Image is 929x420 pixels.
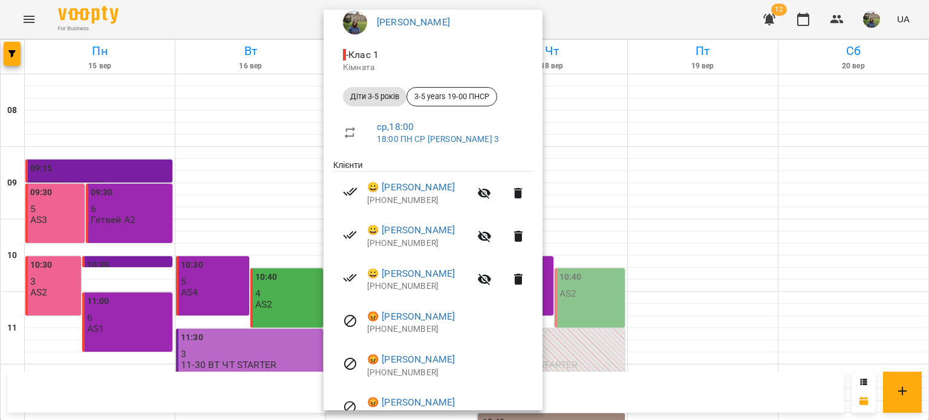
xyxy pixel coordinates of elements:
[367,267,455,281] a: 😀 [PERSON_NAME]
[367,367,533,379] p: [PHONE_NUMBER]
[343,228,357,242] svg: Візит сплачено
[367,237,470,250] p: [PHONE_NUMBER]
[343,400,357,415] svg: Візит скасовано
[377,121,414,132] a: ср , 18:00
[377,16,450,28] a: [PERSON_NAME]
[343,91,406,102] span: Діти 3-5 років
[343,10,367,34] img: f01d4343db5c932fedd74e1c54090270.jpg
[367,395,455,410] a: 😡 [PERSON_NAME]
[343,271,357,285] svg: Візит сплачено
[407,91,497,102] span: 3-5 years 19-00 ПНСР
[343,184,357,199] svg: Візит сплачено
[406,87,497,106] div: 3-5 years 19-00 ПНСР
[367,309,455,324] a: 😡 [PERSON_NAME]
[367,323,533,335] p: [PHONE_NUMBER]
[367,280,470,292] p: [PHONE_NUMBER]
[343,357,357,371] svg: Візит скасовано
[377,134,499,144] a: 18:00 ПН СР [PERSON_NAME] 3
[343,314,357,328] svg: Візит скасовано
[367,180,455,195] a: 😀 [PERSON_NAME]
[367,223,455,237] a: 😀 [PERSON_NAME]
[367,352,455,367] a: 😡 [PERSON_NAME]
[343,62,523,74] p: Кімната
[343,49,381,60] span: - Клас 1
[367,195,470,207] p: [PHONE_NUMBER]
